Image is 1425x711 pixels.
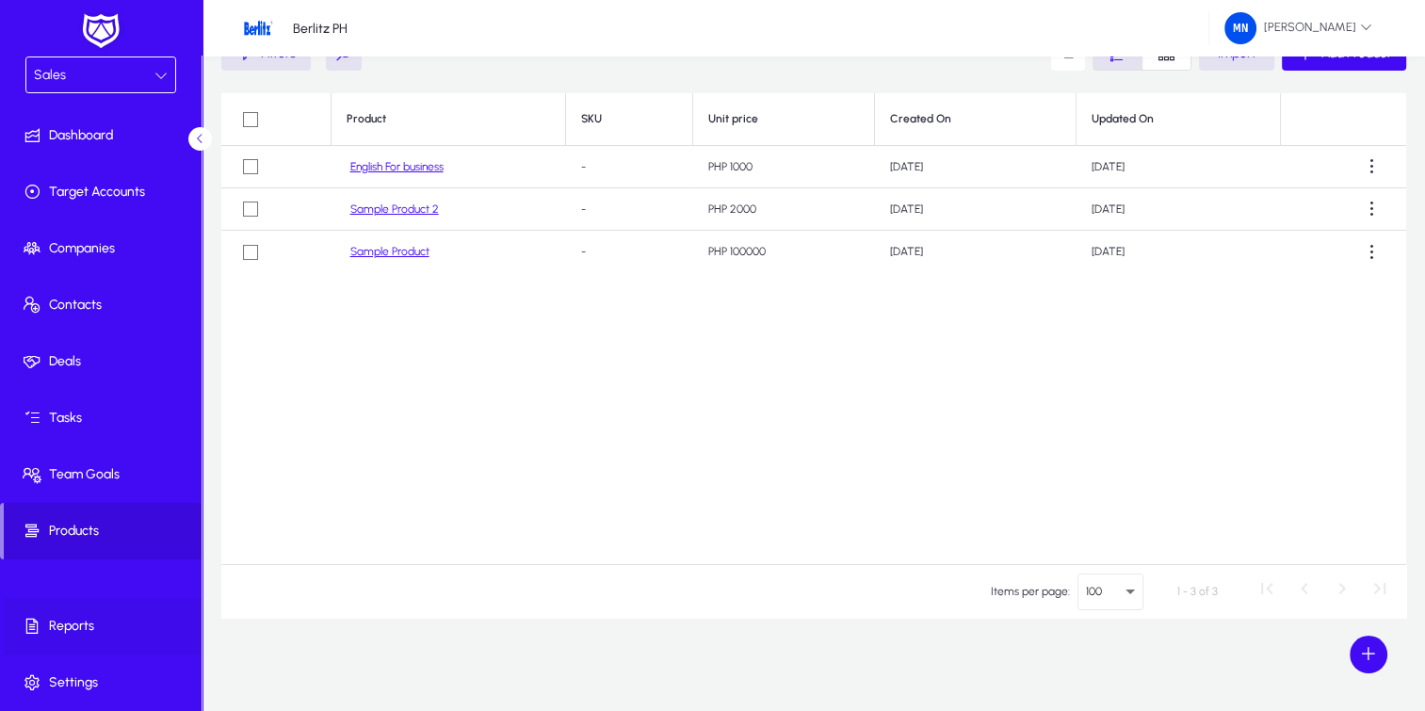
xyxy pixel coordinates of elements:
a: Companies [4,220,205,277]
td: - [566,146,693,188]
div: Updated On [1092,112,1154,126]
span: [PERSON_NAME] [1224,12,1372,44]
button: [PERSON_NAME] [1209,11,1387,45]
a: Reports [4,598,205,654]
td: [DATE] [875,231,1077,273]
button: Import [1199,37,1274,71]
a: Deals [4,333,205,390]
span: Products [4,522,202,541]
td: [DATE] [875,188,1077,231]
span: Deals [4,352,205,371]
span: Tasks [4,409,205,428]
img: 243.png [1224,12,1256,44]
a: Settings [4,654,205,711]
a: Dashboard [4,107,205,164]
span: 100 [1086,585,1102,598]
button: Add Product [1282,37,1406,71]
mat-paginator: Select page [221,564,1406,618]
td: PHP 1000 [693,146,874,188]
div: Created On [890,112,1061,126]
td: [DATE] [1077,188,1280,231]
a: Sample Product 2 [350,202,439,217]
td: [DATE] [1077,146,1280,188]
p: Berlitz PH [293,21,348,37]
span: Companies [4,239,205,258]
div: Product [347,112,386,126]
span: Dashboard [4,126,205,145]
span: Contacts [4,296,205,315]
div: Product [347,112,551,126]
td: PHP 100000 [693,231,874,273]
div: SKU [581,112,602,126]
a: Tasks [4,390,205,446]
td: [DATE] [875,146,1077,188]
div: Unit price [708,112,858,126]
div: 1 - 3 of 3 [1177,582,1218,601]
a: Contacts [4,277,205,333]
div: SKU [581,112,677,126]
span: Sales [34,67,66,83]
span: Team Goals [4,465,205,484]
span: Reports [4,617,205,636]
div: Updated On [1092,112,1264,126]
span: Target Accounts [4,183,205,202]
div: Unit price [708,112,758,126]
button: Filters [221,37,311,71]
img: 28.png [240,10,276,46]
span: Settings [4,673,205,692]
td: PHP 2000 [693,188,874,231]
div: Created On [890,112,951,126]
td: [DATE] [1077,231,1280,273]
div: Items per page: [991,582,1070,601]
a: Target Accounts [4,164,205,220]
img: white-logo.png [77,11,124,51]
a: Team Goals [4,446,205,503]
td: - [566,231,693,273]
a: Sample Product [350,245,429,259]
td: - [566,188,693,231]
a: English For business [350,160,444,174]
